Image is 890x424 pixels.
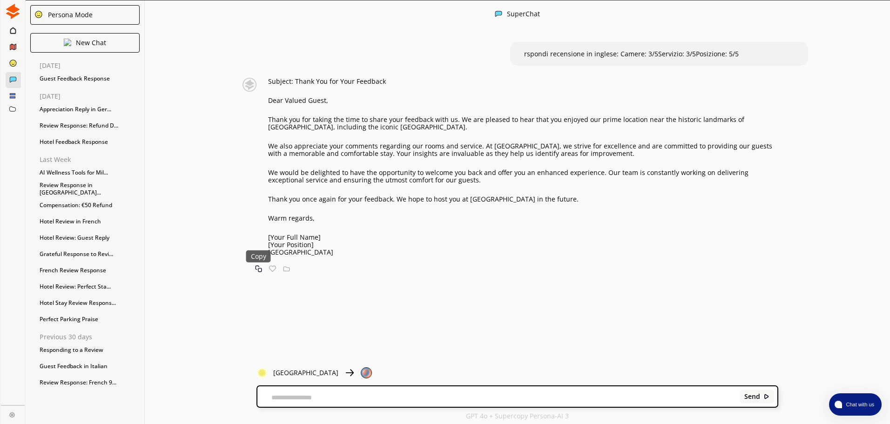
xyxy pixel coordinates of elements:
[35,247,144,261] div: Grateful Response to Revi...
[268,142,778,157] p: We also appreciate your comments regarding our rooms and service. At [GEOGRAPHIC_DATA], we strive...
[236,78,263,92] img: Close
[5,4,20,19] img: Close
[35,119,144,133] div: Review Response: Refund D...
[268,215,778,222] p: Warm regards,
[268,78,778,85] p: Subject: Thank You for Your Feedback
[268,241,778,249] p: [Your Position]
[40,156,144,163] p: Last Week
[45,11,93,19] div: Persona Mode
[64,39,71,46] img: Close
[35,102,144,116] div: Appreciation Reply in Ger...
[495,10,502,18] img: Close
[35,182,144,196] div: Review Response in [GEOGRAPHIC_DATA]...
[40,93,144,100] p: [DATE]
[273,369,338,377] p: [GEOGRAPHIC_DATA]
[40,333,144,341] p: Previous 30 days
[35,343,144,357] div: Responding to a Review
[35,392,144,406] div: Replying to AC Concerns
[268,97,778,104] p: Dear Valued Guest,
[829,393,882,416] button: atlas-launcher
[842,401,876,408] span: Chat with us
[269,265,276,272] img: Favorite
[361,367,372,378] img: Close
[763,393,770,400] img: Close
[268,234,778,241] p: [Your Full Name]
[35,263,144,277] div: French Review Response
[76,39,106,47] p: New Chat
[256,367,268,378] img: Close
[35,166,144,180] div: AI Wellness Tools for Mil...
[35,231,144,245] div: Hotel Review: Guest Reply
[9,412,15,417] img: Close
[1,405,25,422] a: Close
[524,49,739,58] span: rspondi recensione in inglese: Camere: 3/5Servizio: 3/5Posizione: 5/5
[35,280,144,294] div: Hotel Review: Perfect Sta...
[35,296,144,310] div: Hotel Stay Review Respons...
[246,250,271,262] div: Copy
[344,367,355,378] img: Close
[34,10,43,19] img: Close
[35,312,144,326] div: Perfect Parking Praise
[35,72,144,86] div: Guest Feedback Response
[35,135,144,149] div: Hotel Feedback Response
[507,10,540,19] div: SuperChat
[283,265,290,272] img: Save
[255,265,262,272] img: Copy
[268,116,778,131] p: Thank you for taking the time to share your feedback with us. We are pleased to hear that you enj...
[35,198,144,212] div: Compensation: €50 Refund
[35,376,144,390] div: Review Response: French 9...
[466,412,569,420] p: GPT 4o + Supercopy Persona-AI 3
[744,393,760,400] b: Send
[268,169,778,184] p: We would be delighted to have the opportunity to welcome you back and offer you an enhanced exper...
[40,62,144,69] p: [DATE]
[35,215,144,229] div: Hotel Review in French
[268,249,778,256] p: [GEOGRAPHIC_DATA]
[35,359,144,373] div: Guest Feedback in Italian
[268,195,778,203] p: Thank you once again for your feedback. We hope to host you at [GEOGRAPHIC_DATA] in the future.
